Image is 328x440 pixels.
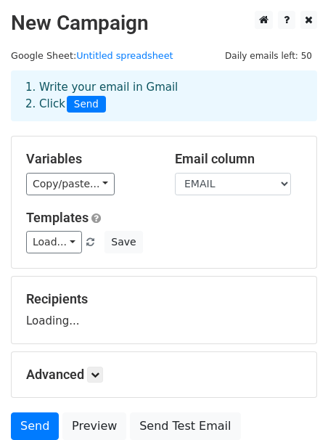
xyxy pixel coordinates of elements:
[104,231,142,253] button: Save
[26,231,82,253] a: Load...
[15,79,313,113] div: 1. Write your email in Gmail 2. Click
[220,50,317,61] a: Daily emails left: 50
[26,291,302,307] h5: Recipients
[26,173,115,195] a: Copy/paste...
[67,96,106,113] span: Send
[175,151,302,167] h5: Email column
[26,291,302,329] div: Loading...
[26,210,89,225] a: Templates
[76,50,173,61] a: Untitled spreadsheet
[62,412,126,440] a: Preview
[11,50,173,61] small: Google Sheet:
[11,412,59,440] a: Send
[26,151,153,167] h5: Variables
[11,11,317,36] h2: New Campaign
[220,48,317,64] span: Daily emails left: 50
[26,367,302,383] h5: Advanced
[130,412,240,440] a: Send Test Email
